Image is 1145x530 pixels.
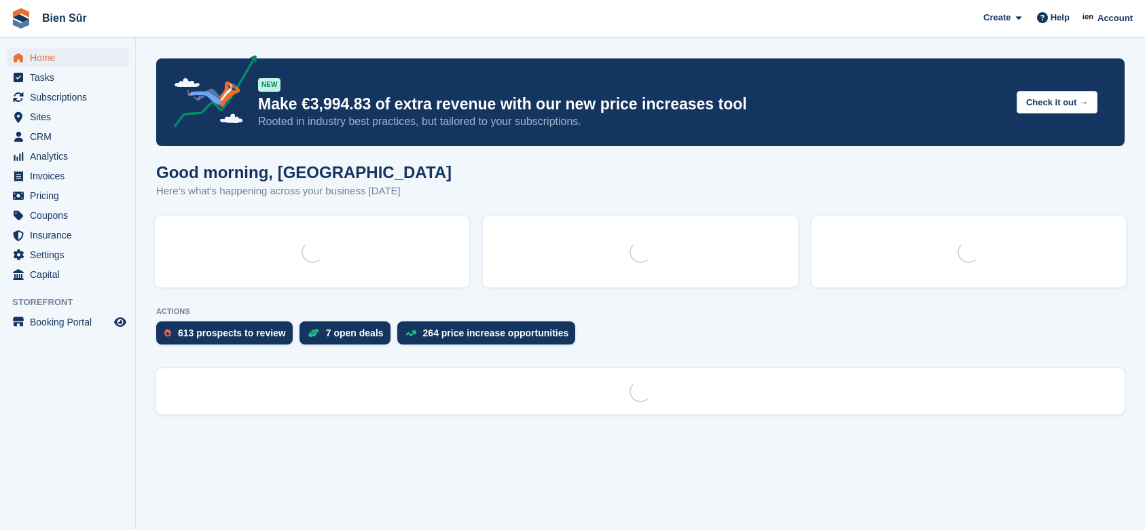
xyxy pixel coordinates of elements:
a: menu [7,245,128,264]
a: 613 prospects to review [156,321,299,351]
a: menu [7,68,128,87]
span: CRM [30,127,111,146]
p: Rooted in industry best practices, but tailored to your subscriptions. [258,114,1006,129]
a: 264 price increase opportunities [397,321,583,351]
a: menu [7,147,128,166]
img: deal-1b604bf984904fb50ccaf53a9ad4b4a5d6e5aea283cecdc64d6e3604feb123c2.svg [308,328,319,338]
span: Booking Portal [30,313,111,332]
a: menu [7,206,128,225]
span: Sites [30,107,111,126]
p: ACTIONS [156,307,1125,316]
div: 7 open deals [326,328,384,338]
img: stora-icon-8386f47178a22dfd0bd8f6a31ec36ba5ce8667c1dd55bd0f319d3a0aa187defe.svg [11,8,31,29]
span: Pricing [30,186,111,205]
a: menu [7,48,128,67]
img: price_increase_opportunities-93ffe204e8149a01c8c9dc8f82e8f89637d9d84a8eef4429ea346261dce0b2c0.svg [405,330,416,336]
span: Help [1051,11,1070,24]
a: menu [7,166,128,185]
img: Asmaa Habri [1082,11,1095,24]
a: menu [7,226,128,245]
img: price-adjustments-announcement-icon-8257ccfd72463d97f412b2fc003d46551f7dbcb40ab6d574587a9cd5c0d94... [162,55,257,132]
div: 264 price increase opportunities [423,328,569,338]
span: Tasks [30,68,111,87]
button: Check it out → [1017,91,1097,113]
a: menu [7,186,128,205]
span: Capital [30,265,111,284]
a: menu [7,88,128,107]
span: Settings [30,245,111,264]
span: Insurance [30,226,111,245]
span: Storefront [12,296,135,309]
span: Account [1097,12,1133,25]
span: Analytics [30,147,111,166]
p: Make €3,994.83 of extra revenue with our new price increases tool [258,94,1006,114]
img: prospect-51fa495bee0391a8d652442698ab0144808aea92771e9ea1ae160a38d050c398.svg [164,329,171,337]
span: Coupons [30,206,111,225]
a: menu [7,107,128,126]
h1: Good morning, [GEOGRAPHIC_DATA] [156,163,452,181]
a: Bien Sûr [37,7,92,29]
a: menu [7,265,128,284]
span: Invoices [30,166,111,185]
a: 7 open deals [299,321,397,351]
a: menu [7,313,128,332]
span: Subscriptions [30,88,111,107]
div: 613 prospects to review [178,328,286,338]
span: Create [983,11,1011,24]
a: menu [7,127,128,146]
p: Here's what's happening across your business [DATE] [156,183,452,199]
span: Home [30,48,111,67]
div: NEW [258,78,280,92]
a: Preview store [112,314,128,330]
